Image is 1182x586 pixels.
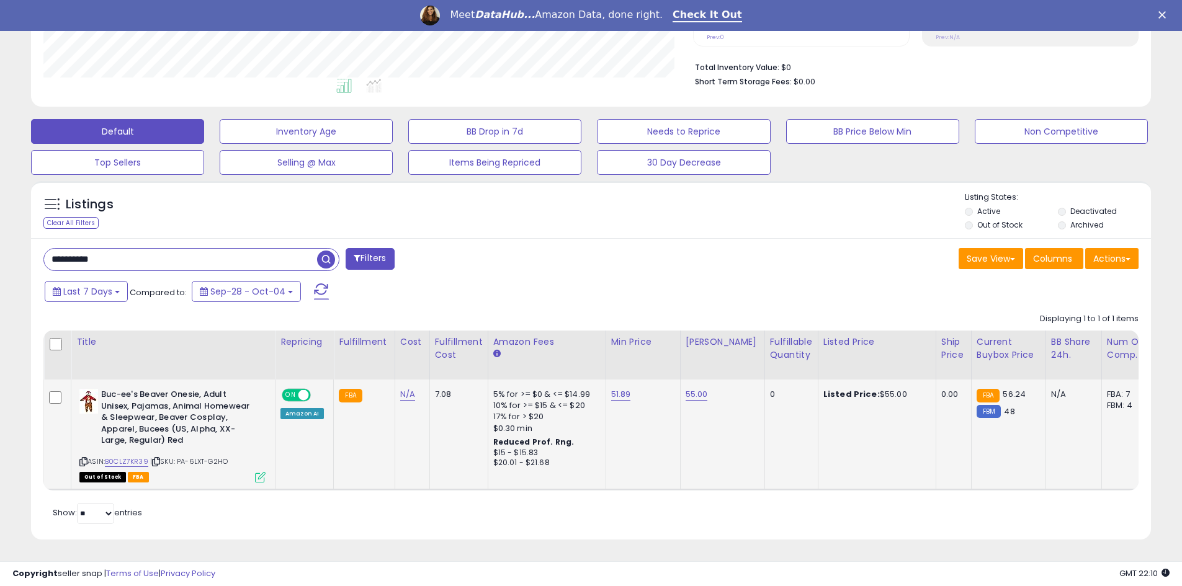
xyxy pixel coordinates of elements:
[130,286,187,298] span: Compared to:
[76,335,270,348] div: Title
[128,472,149,482] span: FBA
[686,388,708,401] a: 55.00
[597,119,770,144] button: Needs to Reprice
[936,33,960,41] small: Prev: N/A
[435,389,478,400] div: 7.08
[346,248,394,270] button: Filters
[53,507,142,518] span: Show: entries
[66,196,114,213] h5: Listings
[611,335,675,348] div: Min Price
[1085,248,1139,269] button: Actions
[673,9,742,22] a: Check It Out
[695,62,779,73] b: Total Inventory Value:
[1119,567,1170,579] span: 2025-10-13 22:10 GMT
[686,335,759,348] div: [PERSON_NAME]
[1051,389,1092,400] div: N/A
[493,400,596,411] div: 10% for >= $15 & <= $20
[283,390,298,401] span: ON
[770,335,813,362] div: Fulfillable Quantity
[31,150,204,175] button: Top Sellers
[493,437,575,447] b: Reduced Prof. Rng.
[493,348,501,360] small: Amazon Fees.
[959,248,1023,269] button: Save View
[1025,248,1083,269] button: Columns
[475,9,535,20] i: DataHub...
[1070,220,1104,230] label: Archived
[12,567,58,579] strong: Copyright
[1003,388,1026,400] span: 56.24
[101,389,252,450] b: Buc-ee's Beaver Onesie, Adult Unisex, Pajamas, Animal Homewear & Sleepwear, Beaver Cosplay, Appar...
[106,567,159,579] a: Terms of Use
[1033,252,1072,265] span: Columns
[435,335,483,362] div: Fulfillment Cost
[220,119,393,144] button: Inventory Age
[695,76,792,87] b: Short Term Storage Fees:
[220,150,393,175] button: Selling @ Max
[941,335,966,362] div: Ship Price
[63,285,112,298] span: Last 7 Days
[79,389,98,414] img: 41XJFRgBm-L._SL40_.jpg
[339,335,389,348] div: Fulfillment
[794,76,815,87] span: $0.00
[408,119,581,144] button: BB Drop in 7d
[408,150,581,175] button: Items Being Repriced
[707,33,724,41] small: Prev: 0
[339,389,362,402] small: FBA
[1107,400,1148,411] div: FBM: 4
[823,389,926,400] div: $55.00
[823,388,880,400] b: Listed Price:
[43,217,99,229] div: Clear All Filters
[695,59,1129,74] li: $0
[493,458,596,468] div: $20.01 - $21.68
[192,281,301,302] button: Sep-28 - Oct-04
[79,389,266,481] div: ASIN:
[977,335,1041,362] div: Current Buybox Price
[105,456,148,467] a: B0CLZ7KR39
[493,335,601,348] div: Amazon Fees
[493,411,596,422] div: 17% for > $20
[770,389,808,400] div: 0
[823,335,931,348] div: Listed Price
[79,472,126,482] span: All listings that are currently out of stock and unavailable for purchase on Amazon
[450,9,663,21] div: Meet Amazon Data, done right.
[1051,335,1096,362] div: BB Share 24h.
[1004,406,1014,417] span: 48
[309,390,329,401] span: OFF
[975,119,1148,144] button: Non Competitive
[977,206,1000,216] label: Active
[400,388,415,401] a: N/A
[977,389,1000,402] small: FBA
[280,408,324,419] div: Amazon AI
[12,568,215,580] div: seller snap | |
[493,423,596,434] div: $0.30 min
[1040,313,1139,325] div: Displaying 1 to 1 of 1 items
[786,119,959,144] button: BB Price Below Min
[597,150,770,175] button: 30 Day Decrease
[977,405,1001,418] small: FBM
[1158,11,1171,19] div: Close
[493,389,596,400] div: 5% for >= $0 & <= $14.99
[977,220,1023,230] label: Out of Stock
[1070,206,1117,216] label: Deactivated
[31,119,204,144] button: Default
[150,456,228,466] span: | SKU: PA-6LXT-G2HO
[1107,335,1152,362] div: Num of Comp.
[493,448,596,458] div: $15 - $15.83
[45,281,128,302] button: Last 7 Days
[400,335,424,348] div: Cost
[965,192,1151,203] p: Listing States:
[941,389,962,400] div: 0.00
[280,335,328,348] div: Repricing
[210,285,285,298] span: Sep-28 - Oct-04
[611,388,631,401] a: 51.89
[161,567,215,579] a: Privacy Policy
[1107,389,1148,400] div: FBA: 7
[420,6,440,25] img: Profile image for Georgie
